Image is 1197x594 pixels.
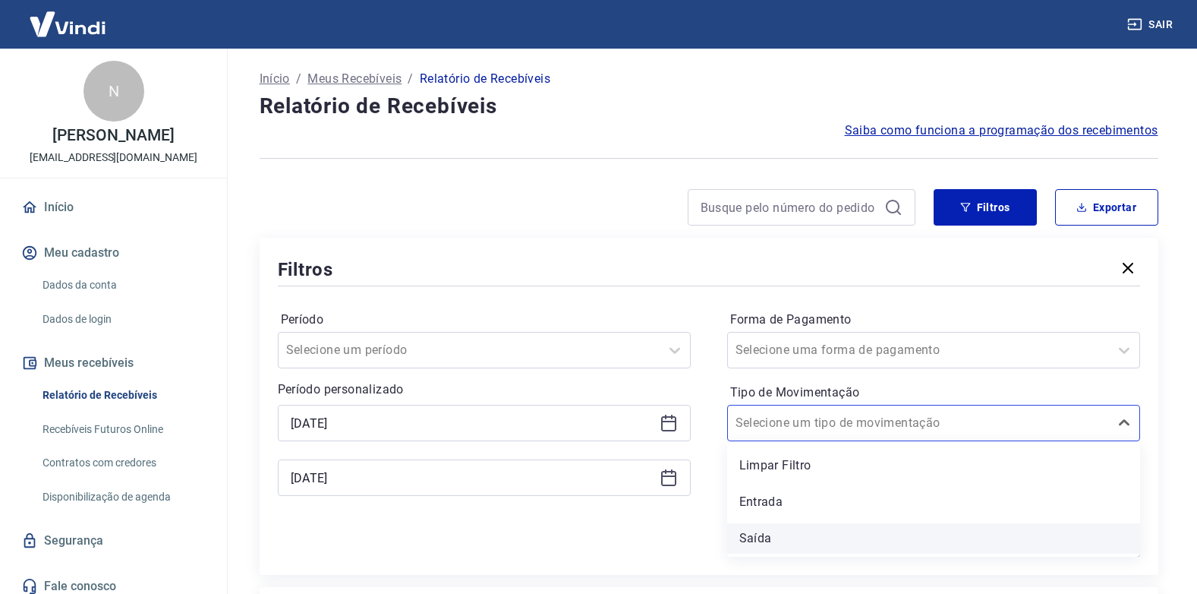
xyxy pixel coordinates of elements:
a: Início [260,70,290,88]
input: Data final [291,466,654,489]
label: Período [281,311,688,329]
label: Tipo de Movimentação [730,384,1137,402]
a: Segurança [18,524,209,558]
button: Meu cadastro [18,236,209,270]
p: / [408,70,413,88]
p: [EMAIL_ADDRESS][DOMAIN_NAME] [30,150,197,166]
div: Limpar Filtro [727,450,1140,481]
div: Saída [727,523,1140,554]
a: Meus Recebíveis [307,70,402,88]
a: Recebíveis Futuros Online [36,414,209,445]
p: [PERSON_NAME] [52,128,174,144]
a: Saiba como funciona a programação dos recebimentos [845,122,1158,140]
button: Meus recebíveis [18,346,209,380]
p: Relatório de Recebíveis [420,70,550,88]
div: Entrada [727,487,1140,517]
button: Exportar [1055,189,1158,226]
h4: Relatório de Recebíveis [260,91,1158,122]
div: N [83,61,144,122]
h5: Filtros [278,258,334,282]
input: Busque pelo número do pedido [701,196,878,219]
p: / [296,70,301,88]
a: Relatório de Recebíveis [36,380,209,411]
button: Sair [1124,11,1179,39]
a: Disponibilização de agenda [36,482,209,513]
p: Período personalizado [278,381,691,399]
a: Início [18,191,209,224]
button: Filtros [934,189,1037,226]
input: Data inicial [291,412,654,434]
label: Forma de Pagamento [730,311,1137,329]
img: Vindi [18,1,117,47]
a: Dados de login [36,304,209,335]
a: Contratos com credores [36,447,209,479]
a: Dados da conta [36,270,209,301]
